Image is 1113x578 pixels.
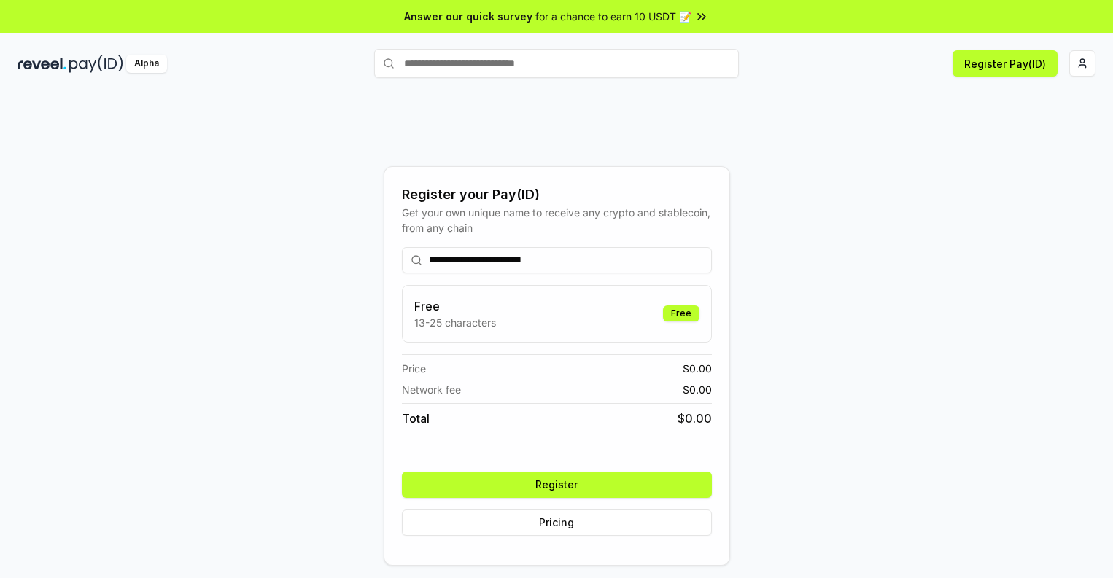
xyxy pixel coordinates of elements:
[414,315,496,330] p: 13-25 characters
[953,50,1058,77] button: Register Pay(ID)
[663,305,699,321] div: Free
[126,55,167,73] div: Alpha
[402,509,712,536] button: Pricing
[18,55,66,73] img: reveel_dark
[402,410,430,427] span: Total
[678,410,712,427] span: $ 0.00
[683,382,712,397] span: $ 0.00
[404,9,532,24] span: Answer our quick survey
[683,361,712,376] span: $ 0.00
[535,9,691,24] span: for a chance to earn 10 USDT 📝
[414,297,496,315] h3: Free
[402,205,712,235] div: Get your own unique name to receive any crypto and stablecoin, from any chain
[402,382,461,397] span: Network fee
[402,184,712,205] div: Register your Pay(ID)
[402,361,426,376] span: Price
[402,472,712,498] button: Register
[69,55,123,73] img: pay_id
